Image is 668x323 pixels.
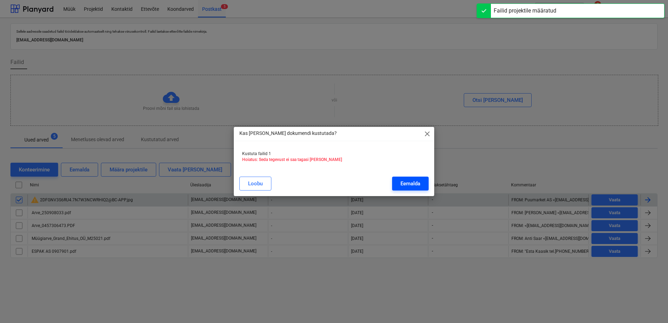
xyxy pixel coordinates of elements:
span: close [423,130,431,138]
p: Kustuta failid 1 [242,151,426,157]
button: Loobu [239,177,271,191]
div: Loobu [248,179,263,188]
div: Failid projektile määratud [494,7,556,15]
p: Hoiatus: Seda tegevust ei saa tagasi [PERSON_NAME] [242,157,426,163]
div: Eemalda [400,179,420,188]
button: Eemalda [392,177,429,191]
iframe: Chat Widget [633,290,668,323]
p: Kas [PERSON_NAME] dokumendi kustutada? [239,130,337,137]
